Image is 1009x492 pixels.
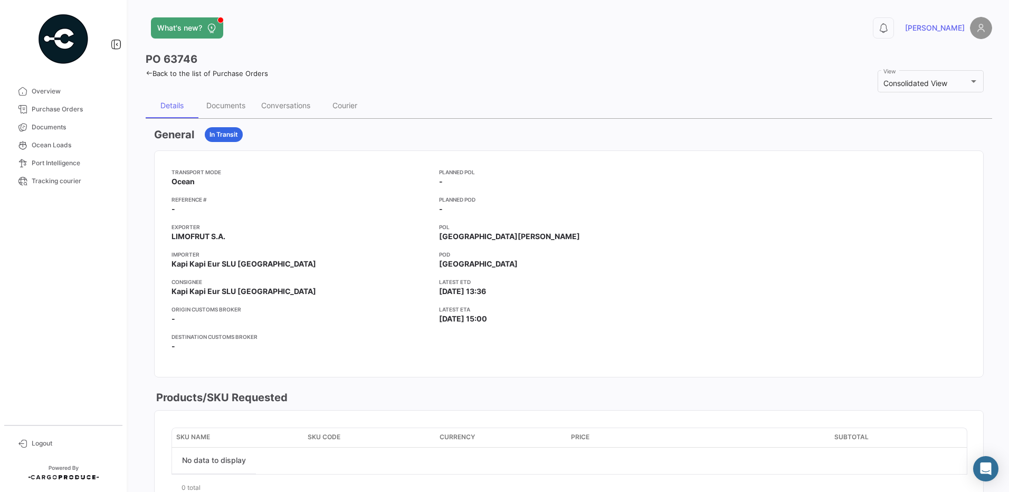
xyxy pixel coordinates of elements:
span: - [439,204,443,214]
span: Tracking courier [32,176,114,186]
span: Currency [440,432,475,442]
app-card-info-title: Latest ETD [439,278,698,286]
div: No data to display [172,448,256,474]
span: Consolidated View [883,79,947,88]
h3: Products/SKU Requested [154,390,288,405]
img: placeholder-user.png [970,17,992,39]
span: SKU Name [176,432,210,442]
a: Port Intelligence [8,154,118,172]
span: Price [571,432,589,442]
app-card-info-title: Reference # [172,195,431,204]
span: SKU Code [308,432,340,442]
img: powered-by.png [37,13,90,65]
button: What's new? [151,17,223,39]
span: - [172,204,175,214]
app-card-info-title: Planned POD [439,195,698,204]
span: Ocean [172,176,195,187]
datatable-header-cell: SKU Name [172,428,303,447]
span: - [172,314,175,324]
app-card-info-title: Consignee [172,278,431,286]
span: Kapi Kapi Eur SLU [GEOGRAPHIC_DATA] [172,259,316,269]
a: Back to the list of Purchase Orders [146,69,268,78]
span: [PERSON_NAME] [905,23,965,33]
a: Tracking courier [8,172,118,190]
a: Ocean Loads [8,136,118,154]
span: In Transit [210,130,238,139]
span: [DATE] 15:00 [439,314,487,324]
span: Kapi Kapi Eur SLU [GEOGRAPHIC_DATA] [172,286,316,297]
span: Subtotal [834,432,869,442]
a: Documents [8,118,118,136]
app-card-info-title: Exporter [172,223,431,231]
span: Port Intelligence [32,158,114,168]
app-card-info-title: Destination Customs Broker [172,333,431,341]
span: Purchase Orders [32,105,114,114]
span: [DATE] 13:36 [439,286,486,297]
span: Overview [32,87,114,96]
span: [GEOGRAPHIC_DATA][PERSON_NAME] [439,231,580,242]
a: Overview [8,82,118,100]
span: Ocean Loads [32,140,114,150]
datatable-header-cell: SKU Code [303,428,435,447]
span: - [439,176,443,187]
div: Details [160,101,184,110]
app-card-info-title: Origin Customs Broker [172,305,431,314]
div: Documents [206,101,245,110]
app-card-info-title: POD [439,250,698,259]
app-card-info-title: Planned POL [439,168,698,176]
app-card-info-title: Transport mode [172,168,431,176]
app-card-info-title: Latest ETA [439,305,698,314]
span: [GEOGRAPHIC_DATA] [439,259,518,269]
h3: PO 63746 [146,52,197,67]
app-card-info-title: POL [439,223,698,231]
span: Documents [32,122,114,132]
span: LIMOFRUT S.A. [172,231,225,242]
app-card-info-title: Importer [172,250,431,259]
a: Purchase Orders [8,100,118,118]
div: Conversations [261,101,310,110]
span: What's new? [157,23,202,33]
h3: General [154,127,194,142]
div: Abrir Intercom Messenger [973,456,998,481]
span: Logout [32,439,114,448]
div: Courier [332,101,357,110]
datatable-header-cell: Currency [435,428,567,447]
span: - [172,341,175,352]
